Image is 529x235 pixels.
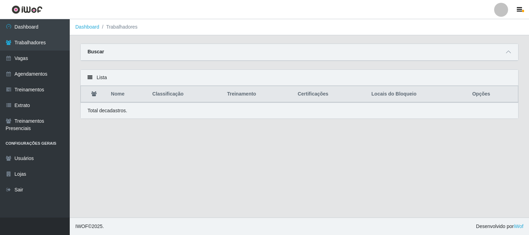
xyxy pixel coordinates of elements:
[468,86,518,103] th: Opções
[75,24,99,30] a: Dashboard
[107,86,148,103] th: Nome
[12,5,43,14] img: CoreUI Logo
[88,49,104,54] strong: Buscar
[367,86,468,103] th: Locais do Bloqueio
[88,107,127,114] p: Total de cadastros.
[476,223,523,230] span: Desenvolvido por
[70,19,529,35] nav: breadcrumb
[223,86,294,103] th: Treinamento
[75,223,104,230] span: © 2025 .
[294,86,367,103] th: Certificações
[75,223,88,229] span: IWOF
[99,23,138,31] li: Trabalhadores
[81,70,518,86] div: Lista
[514,223,523,229] a: iWof
[148,86,223,103] th: Classificação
